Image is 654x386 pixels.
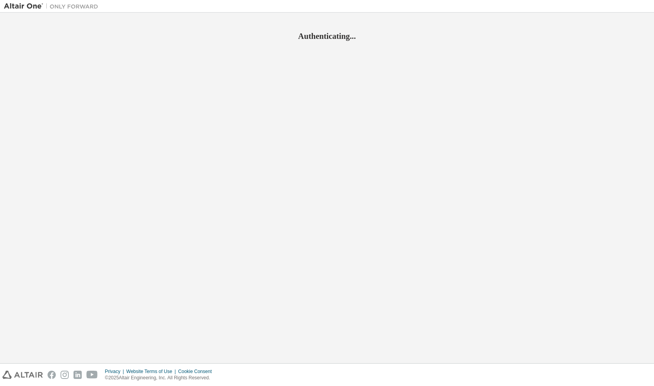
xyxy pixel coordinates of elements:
[73,371,82,379] img: linkedin.svg
[48,371,56,379] img: facebook.svg
[4,2,102,10] img: Altair One
[2,371,43,379] img: altair_logo.svg
[4,31,650,41] h2: Authenticating...
[126,368,178,375] div: Website Terms of Use
[105,375,217,381] p: © 2025 Altair Engineering, Inc. All Rights Reserved.
[61,371,69,379] img: instagram.svg
[86,371,98,379] img: youtube.svg
[178,368,216,375] div: Cookie Consent
[105,368,126,375] div: Privacy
